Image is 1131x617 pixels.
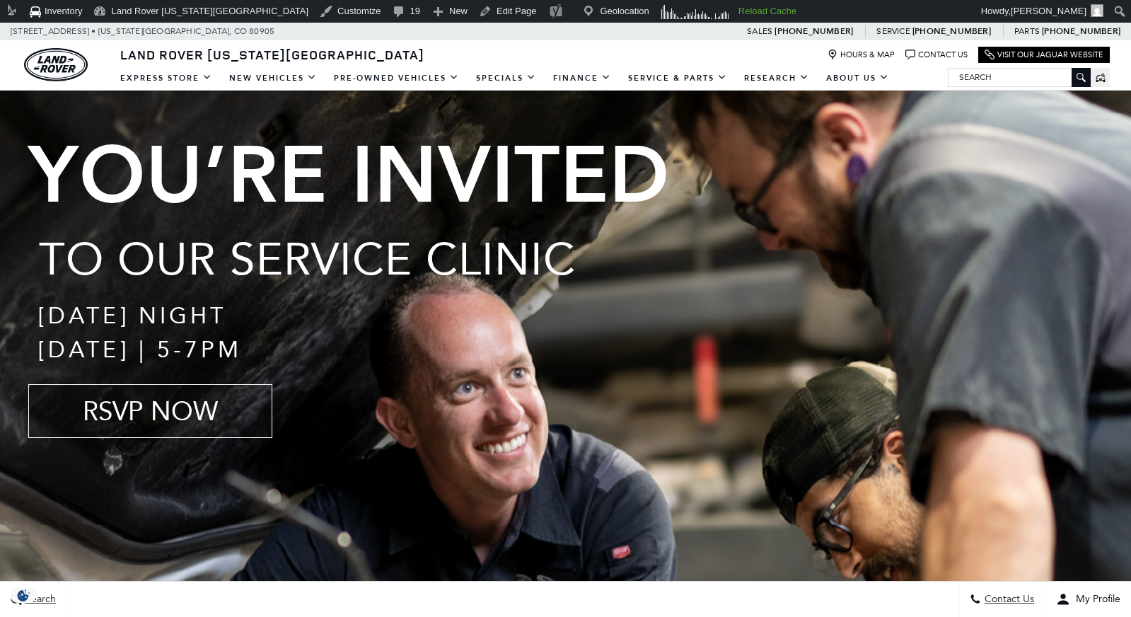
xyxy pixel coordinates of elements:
[620,66,736,91] a: Service & Parts
[120,46,424,63] span: Land Rover [US_STATE][GEOGRAPHIC_DATA]
[1042,25,1120,37] a: [PHONE_NUMBER]
[818,66,898,91] a: About Us
[912,25,991,37] a: [PHONE_NUMBER]
[747,26,772,36] span: Sales
[112,66,221,91] a: EXPRESS STORE
[775,25,853,37] a: [PHONE_NUMBER]
[28,234,1103,284] h2: To our service clinic
[28,133,1103,220] h1: You’re Invited
[112,46,433,63] a: Land Rover [US_STATE][GEOGRAPHIC_DATA]
[736,66,818,91] a: Research
[112,66,898,91] nav: Main Navigation
[656,2,733,22] img: Visitors over 48 hours. Click for more Clicky Site Stats.
[325,66,468,91] a: Pre-Owned Vehicles
[249,23,274,40] span: 80905
[981,594,1034,606] span: Contact Us
[738,6,796,16] strong: Reload Cache
[1011,6,1086,16] span: [PERSON_NAME]
[24,48,88,81] img: Land Rover
[905,50,968,60] a: Contact Us
[1045,582,1131,617] button: Open user profile menu
[98,23,232,40] span: [US_STATE][GEOGRAPHIC_DATA],
[221,66,325,91] a: New Vehicles
[1014,26,1040,36] span: Parts
[1070,594,1120,606] span: My Profile
[234,23,247,40] span: CO
[11,26,274,36] a: [STREET_ADDRESS] • [US_STATE][GEOGRAPHIC_DATA], CO 80905
[949,69,1090,86] input: Search
[28,299,1103,367] p: [DATE] night [DATE] | 5-7pm
[28,384,272,438] a: RSVP NOW
[11,23,96,40] span: [STREET_ADDRESS] •
[545,66,620,91] a: Finance
[7,588,40,603] section: Click to Open Cookie Consent Modal
[7,588,40,603] img: Opt-Out Icon
[828,50,895,60] a: Hours & Map
[985,50,1103,60] a: Visit Our Jaguar Website
[468,66,545,91] a: Specials
[24,48,88,81] a: land-rover
[876,26,910,36] span: Service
